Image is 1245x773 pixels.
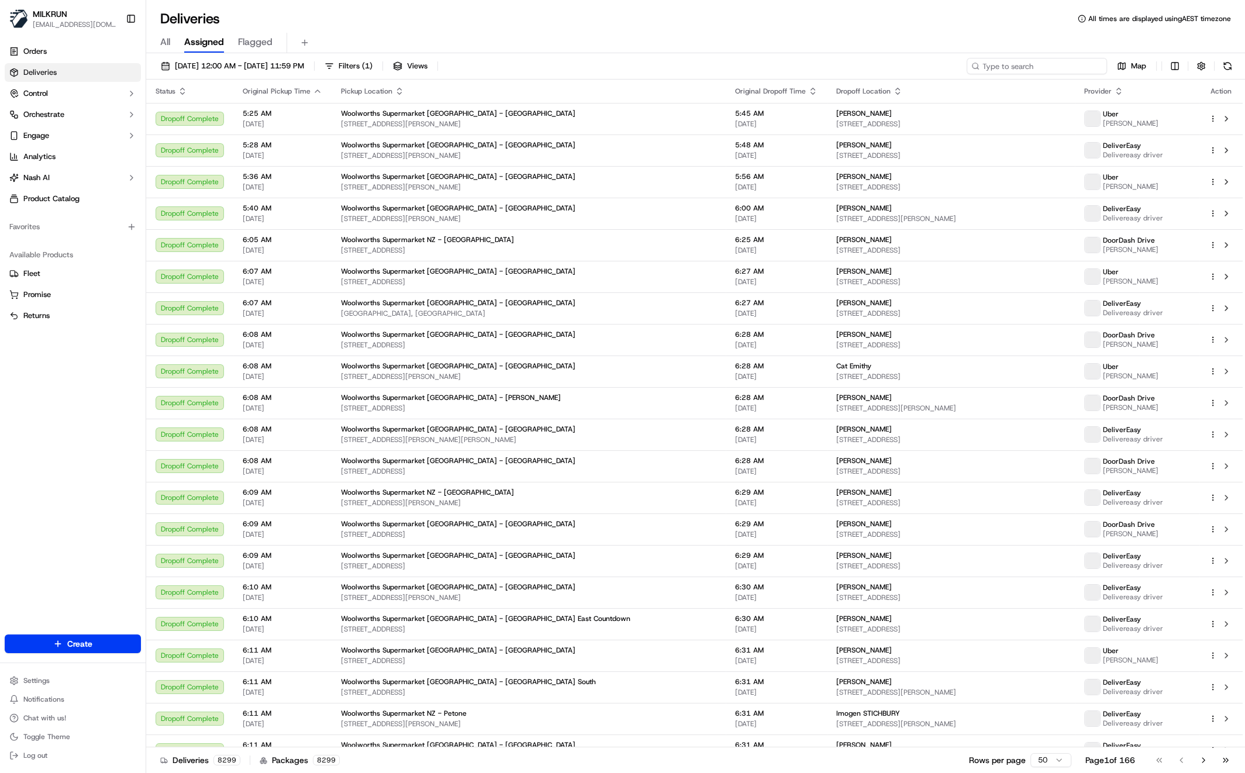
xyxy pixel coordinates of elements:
[1103,267,1119,277] span: Uber
[341,361,575,371] span: Woolworths Supermarket [GEOGRAPHIC_DATA] - [GEOGRAPHIC_DATA]
[1103,615,1141,624] span: DeliverEasy
[23,713,66,723] span: Chat with us!
[5,84,141,103] button: Control
[836,182,1065,192] span: [STREET_ADDRESS]
[836,530,1065,539] span: [STREET_ADDRESS]
[1103,330,1155,340] span: DoorDash Drive
[5,189,141,208] a: Product Catalog
[836,298,892,308] span: [PERSON_NAME]
[1103,141,1141,150] span: DeliverEasy
[5,672,141,689] button: Settings
[735,403,818,413] span: [DATE]
[836,561,1065,571] span: [STREET_ADDRESS]
[341,246,716,255] span: [STREET_ADDRESS]
[1103,457,1155,466] span: DoorDash Drive
[67,638,92,650] span: Create
[836,677,892,686] span: [PERSON_NAME]
[1103,277,1158,286] span: [PERSON_NAME]
[213,755,240,765] div: 8299
[735,656,818,665] span: [DATE]
[243,361,322,371] span: 6:08 AM
[23,194,80,204] span: Product Catalog
[735,435,818,444] span: [DATE]
[243,87,311,96] span: Original Pickup Time
[1103,425,1141,434] span: DeliverEasy
[1103,109,1119,119] span: Uber
[836,267,892,276] span: [PERSON_NAME]
[836,246,1065,255] span: [STREET_ADDRESS]
[836,425,892,434] span: [PERSON_NAME]
[735,246,818,255] span: [DATE]
[341,372,716,381] span: [STREET_ADDRESS][PERSON_NAME]
[1103,561,1163,570] span: Delivereasy driver
[184,35,224,49] span: Assigned
[1103,150,1163,160] span: Delivereasy driver
[23,310,50,321] span: Returns
[407,61,427,71] span: Views
[735,740,818,750] span: 6:31 AM
[1103,592,1163,602] span: Delivereasy driver
[735,151,818,160] span: [DATE]
[1103,488,1141,498] span: DeliverEasy
[735,456,818,465] span: 6:28 AM
[160,35,170,49] span: All
[388,58,433,74] button: Views
[243,456,322,465] span: 6:08 AM
[341,425,575,434] span: Woolworths Supermarket [GEOGRAPHIC_DATA] - [GEOGRAPHIC_DATA]
[967,58,1107,74] input: Type to search
[5,168,141,187] button: Nash AI
[735,298,818,308] span: 6:27 AM
[1103,551,1141,561] span: DeliverEasy
[23,172,50,183] span: Nash AI
[243,151,322,160] span: [DATE]
[23,151,56,162] span: Analytics
[836,277,1065,287] span: [STREET_ADDRESS]
[341,677,596,686] span: Woolworths Supermarket [GEOGRAPHIC_DATA] - [GEOGRAPHIC_DATA] South
[243,372,322,381] span: [DATE]
[735,172,818,181] span: 5:56 AM
[341,688,716,697] span: [STREET_ADDRESS]
[5,246,141,264] div: Available Products
[243,551,322,560] span: 6:09 AM
[1103,624,1163,633] span: Delivereasy driver
[339,61,373,71] span: Filters
[341,203,575,213] span: Woolworths Supermarket [GEOGRAPHIC_DATA] - [GEOGRAPHIC_DATA]
[1103,308,1163,318] span: Delivereasy driver
[243,235,322,244] span: 6:05 AM
[1219,58,1236,74] button: Refresh
[836,719,1065,729] span: [STREET_ADDRESS][PERSON_NAME]
[836,582,892,592] span: [PERSON_NAME]
[5,63,141,82] a: Deliveries
[735,688,818,697] span: [DATE]
[23,88,48,99] span: Control
[160,754,240,766] div: Deliveries
[836,140,892,150] span: [PERSON_NAME]
[341,624,716,634] span: [STREET_ADDRESS]
[313,755,340,765] div: 8299
[341,87,392,96] span: Pickup Location
[735,393,818,402] span: 6:28 AM
[1103,709,1141,719] span: DeliverEasy
[1103,403,1158,412] span: [PERSON_NAME]
[341,614,630,623] span: Woolworths Supermarket [GEOGRAPHIC_DATA] - [GEOGRAPHIC_DATA] East Countdown
[836,435,1065,444] span: [STREET_ADDRESS]
[1103,299,1141,308] span: DeliverEasy
[243,582,322,592] span: 6:10 AM
[243,593,322,602] span: [DATE]
[735,467,818,476] span: [DATE]
[735,87,806,96] span: Original Dropoff Time
[735,267,818,276] span: 6:27 AM
[362,61,373,71] span: ( 1 )
[735,330,818,339] span: 6:28 AM
[33,8,67,20] span: MILKRUN
[1103,687,1163,696] span: Delivereasy driver
[836,614,892,623] span: [PERSON_NAME]
[243,246,322,255] span: [DATE]
[243,488,322,497] span: 6:09 AM
[735,214,818,223] span: [DATE]
[23,732,70,741] span: Toggle Theme
[735,340,818,350] span: [DATE]
[341,109,575,118] span: Woolworths Supermarket [GEOGRAPHIC_DATA] - [GEOGRAPHIC_DATA]
[836,372,1065,381] span: [STREET_ADDRESS]
[243,467,322,476] span: [DATE]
